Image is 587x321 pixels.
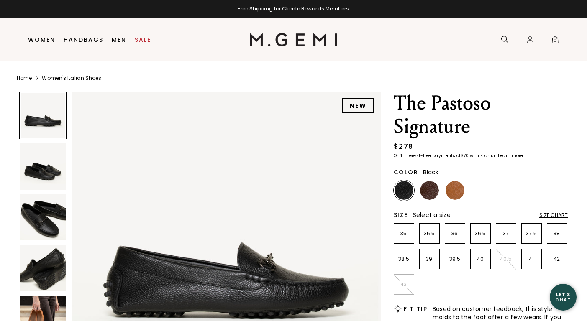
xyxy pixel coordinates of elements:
p: 39.5 [445,256,465,262]
h2: Size [394,211,408,218]
klarna-placement-style-amount: $70 [461,153,469,159]
p: 40 [471,256,490,262]
img: Chocolate [420,181,439,200]
div: $278 [394,142,413,152]
p: 37.5 [522,230,541,237]
p: 40.5 [496,256,516,262]
p: 43 [394,281,414,288]
p: 41 [522,256,541,262]
p: 36.5 [471,230,490,237]
p: 35 [394,230,414,237]
a: Sale [135,36,151,43]
span: Select a size [413,211,451,219]
p: 42 [547,256,567,262]
a: Home [17,75,32,82]
h2: Color [394,169,418,176]
span: 0 [551,37,559,46]
p: 39 [420,256,439,262]
span: Black [423,168,438,176]
a: Handbags [64,36,103,43]
div: NEW [342,98,374,113]
a: Learn more [497,153,523,158]
div: Size Chart [539,212,568,219]
img: The Pastoso Signature [20,143,67,190]
h1: The Pastoso Signature [394,92,568,138]
p: 37 [496,230,516,237]
img: Tan [446,181,464,200]
klarna-placement-style-body: Or 4 interest-free payments of [394,153,461,159]
p: 36 [445,230,465,237]
klarna-placement-style-cta: Learn more [498,153,523,159]
div: Let's Chat [550,292,577,302]
img: The Pastoso Signature [20,245,67,291]
p: 38.5 [394,256,414,262]
a: Men [112,36,126,43]
klarna-placement-style-body: with Klarna [470,153,497,159]
img: M.Gemi [250,33,337,46]
img: Black [395,181,413,200]
img: The Pastoso Signature [20,194,67,241]
h2: Fit Tip [404,306,428,312]
p: 38 [547,230,567,237]
a: Women's Italian Shoes [42,75,101,82]
p: 35.5 [420,230,439,237]
a: Women [28,36,55,43]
